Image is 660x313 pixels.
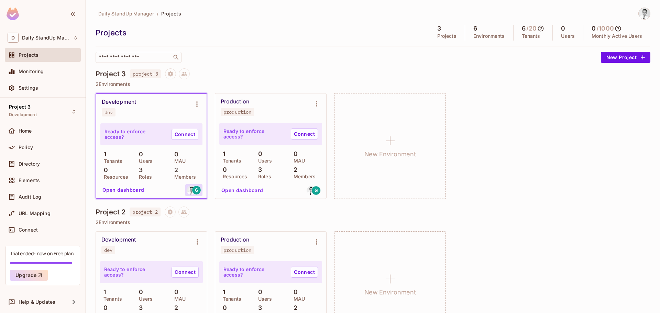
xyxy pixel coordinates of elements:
h4: Project 2 [96,208,125,216]
span: Daily StandUp Manager [98,10,154,17]
p: Tenants [100,296,122,302]
p: Users [135,296,153,302]
h4: Project 3 [96,70,126,78]
p: Tenants [219,296,241,302]
div: Development [101,236,136,243]
p: MAU [171,158,186,164]
img: Goran Jovanovic [639,8,650,19]
h5: 3 [437,25,441,32]
p: MAU [290,158,305,164]
p: 0 [255,289,262,295]
p: Tenants [219,158,241,164]
p: 2 [171,167,178,174]
p: Members [171,174,196,180]
button: Environment settings [190,97,204,111]
button: Environment settings [310,235,323,249]
h5: / 1000 [596,25,614,32]
p: 0 [100,304,108,311]
h1: New Environment [364,149,416,159]
p: Users [255,158,272,164]
li: / [157,10,158,17]
p: Roles [135,174,152,180]
p: 0 [135,289,143,295]
button: New Project [601,52,650,63]
p: 2 [290,304,297,311]
p: Ready to enforce access? [104,129,166,140]
p: Users [135,158,153,164]
span: Project settings [165,210,176,216]
span: Development [9,112,37,118]
span: D [8,33,19,43]
p: 2 Environments [96,81,650,87]
p: Ready to enforce access? [104,267,166,278]
p: 2 Environments [96,220,650,225]
span: project-3 [130,69,161,78]
a: Connect [172,267,199,278]
p: 2 [290,166,297,173]
span: Project settings [165,72,176,78]
div: dev [104,247,112,253]
span: project-2 [130,208,160,216]
p: Resources [100,174,128,180]
p: Projects [437,33,456,39]
button: Open dashboard [100,185,147,195]
div: Development [102,99,136,105]
p: 2 [171,304,178,311]
span: Monitoring [19,69,44,74]
p: Members [290,174,316,179]
img: gjovanovic.st@gmail.com [307,186,315,195]
button: Upgrade [10,270,48,281]
p: 3 [255,166,262,173]
p: 0 [171,289,178,295]
span: Audit Log [19,194,41,200]
p: MAU [171,296,186,302]
div: production [223,109,251,115]
p: Monthly Active Users [592,33,642,39]
p: Resources [219,174,247,179]
span: Elements [19,178,40,183]
p: Ready to enforce access? [223,267,285,278]
h5: 0 [561,25,565,32]
p: Environments [473,33,505,39]
span: Settings [19,85,38,91]
a: Connect [172,129,198,140]
span: URL Mapping [19,211,51,216]
p: Roles [255,174,271,179]
span: Projects [19,52,38,58]
img: SReyMgAAAABJRU5ErkJggg== [7,8,19,20]
p: 1 [219,150,225,157]
p: 1 [100,289,106,295]
p: 0 [171,151,178,158]
h5: 6 [522,25,526,32]
p: 3 [135,304,143,311]
span: Help & Updates [19,299,55,305]
span: Project 3 [9,104,31,110]
img: gjovanovic.st@gmail.com [187,186,196,194]
button: Environment settings [310,97,323,111]
p: Users [561,33,575,39]
p: 3 [135,167,143,174]
div: Trial ended- now on Free plan [10,250,74,257]
span: Projects [161,10,181,17]
h1: New Environment [364,287,416,298]
div: production [223,247,251,253]
span: G [315,188,318,193]
p: 1 [100,151,106,158]
p: 0 [290,289,298,295]
p: 0 [255,150,262,157]
a: Connect [291,128,318,139]
span: Home [19,128,32,134]
p: 0 [100,167,108,174]
div: dev [104,110,113,115]
span: Policy [19,145,33,150]
h5: / 20 [526,25,537,32]
p: 0 [135,151,143,158]
span: G [195,188,198,192]
a: Connect [291,267,318,278]
p: MAU [290,296,305,302]
p: Users [255,296,272,302]
p: Tenants [522,33,540,39]
p: Tenants [100,158,122,164]
div: Projects [96,27,426,38]
p: 0 [219,304,227,311]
